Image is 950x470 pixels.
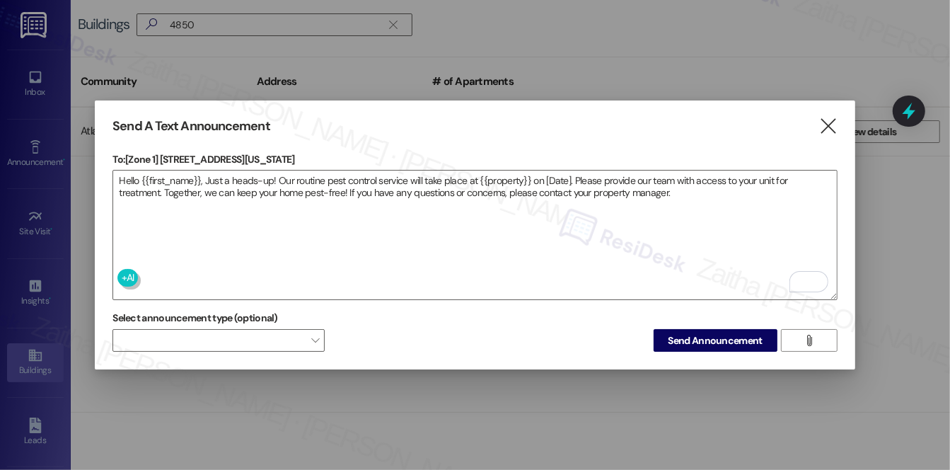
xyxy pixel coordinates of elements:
[654,329,777,352] button: Send Announcement
[804,335,814,346] i: 
[112,118,270,134] h3: Send A Text Announcement
[112,307,278,329] label: Select announcement type (optional)
[818,119,838,134] i: 
[113,171,836,299] textarea: To enrich screen reader interactions, please activate Accessibility in Grammarly extension settings
[668,333,763,348] span: Send Announcement
[112,152,837,166] p: To: [Zone 1] [STREET_ADDRESS][US_STATE]
[112,170,837,300] div: To enrich screen reader interactions, please activate Accessibility in Grammarly extension settings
